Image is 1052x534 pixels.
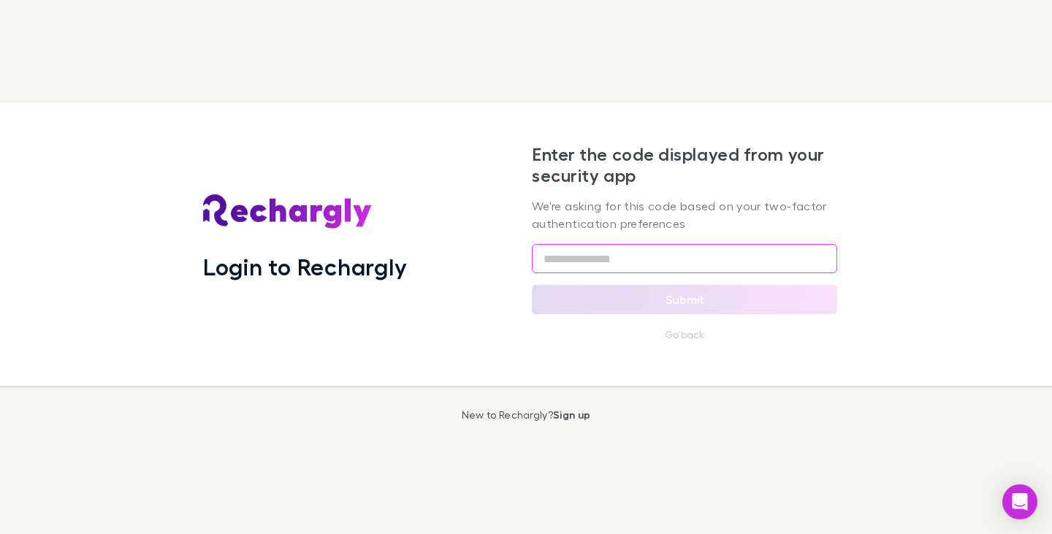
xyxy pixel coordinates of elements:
[532,197,837,232] p: We're asking for this code based on your two-factor authentication preferences
[462,409,591,421] p: New to Rechargly?
[553,408,590,421] a: Sign up
[203,194,373,229] img: Rechargly's Logo
[1002,484,1037,519] div: Open Intercom Messenger
[656,326,713,343] button: Go back
[532,144,837,186] h2: Enter the code displayed from your security app
[203,253,407,281] h1: Login to Rechargly
[532,285,837,314] button: Submit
